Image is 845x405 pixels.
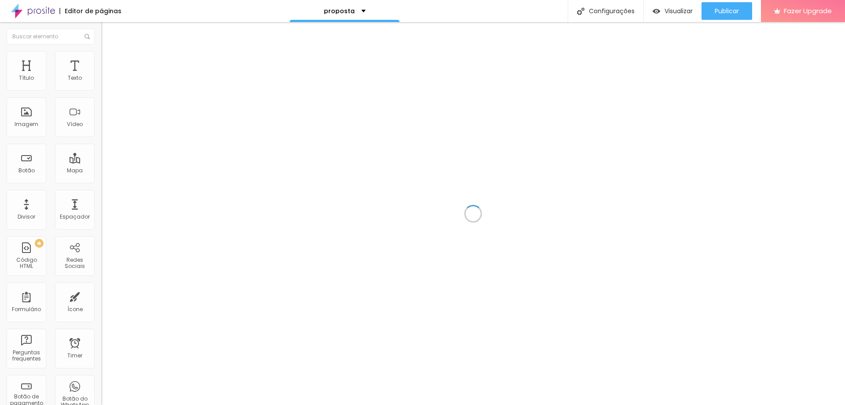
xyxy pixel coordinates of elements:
span: Visualizar [665,7,693,15]
img: Icone [577,7,584,15]
button: Publicar [702,2,752,20]
span: Fazer Upgrade [784,7,832,15]
img: Icone [84,34,90,39]
p: proposta [324,8,355,14]
div: Perguntas frequentes [9,349,44,362]
img: view-1.svg [653,7,660,15]
div: Divisor [18,214,35,220]
div: Texto [68,75,82,81]
div: Editor de páginas [59,8,121,14]
button: Visualizar [644,2,702,20]
div: Título [19,75,34,81]
div: Espaçador [60,214,90,220]
input: Buscar elemento [7,29,95,45]
span: Publicar [715,7,739,15]
div: Mapa [67,167,83,174]
div: Redes Sociais [57,257,92,270]
div: Ícone [67,306,83,312]
div: Vídeo [67,121,83,127]
div: Timer [67,353,82,359]
div: Imagem [15,121,38,127]
div: Formulário [12,306,41,312]
div: Botão [18,167,35,174]
div: Código HTML [9,257,44,270]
